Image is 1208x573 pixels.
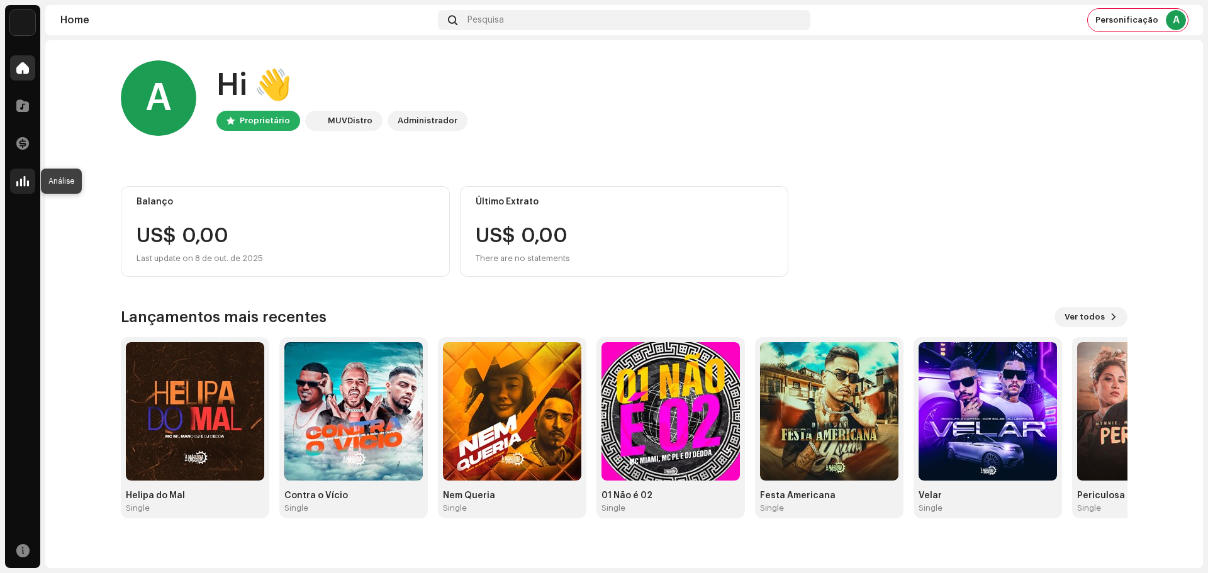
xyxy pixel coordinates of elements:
div: Último Extrato [476,197,773,207]
button: Ver todos [1054,307,1127,327]
span: Personificação [1095,15,1158,25]
re-o-card-value: Último Extrato [460,186,789,277]
div: Contra o Vício [284,491,423,501]
div: Single [919,503,942,513]
div: Home [60,15,433,25]
img: edec2ff8-b81b-4ffb-a5ed-41c345435dae [126,342,264,481]
img: 56eeb297-7269-4a48-bf6b-d4ffa91748c0 [308,113,323,128]
img: 98d32ebe-7ffd-4a6d-9c9e-039a584ab81b [284,342,423,481]
div: Proprietário [240,113,290,128]
div: Single [126,503,150,513]
h3: Lançamentos mais recentes [121,307,327,327]
div: There are no statements [476,251,570,266]
div: Nem Queria [443,491,581,501]
div: Single [760,503,784,513]
div: 01 Não é 02 [601,491,740,501]
div: Administrador [398,113,457,128]
div: A [121,60,196,136]
img: 11e92945-6a09-407b-90e6-9064eb9f3d09 [760,342,898,481]
img: 198b261f-ff21-4c12-82a7-3cc003a20a76 [443,342,581,481]
div: Hi 👋 [216,65,467,106]
div: Single [601,503,625,513]
img: e5c3b1ed-c900-41c3-8d6e-3e0b9c460c85 [601,342,740,481]
div: MUVDistro [328,113,372,128]
img: 56eeb297-7269-4a48-bf6b-d4ffa91748c0 [10,10,35,35]
span: Pesquisa [467,15,504,25]
img: 2ed3f527-1017-4af3-8f9b-d9fda2216def [919,342,1057,481]
div: Last update on 8 de out. de 2025 [137,251,434,266]
re-o-card-value: Balanço [121,186,450,277]
div: Single [284,503,308,513]
div: Helipa do Mal [126,491,264,501]
div: Festa Americana [760,491,898,501]
div: Balanço [137,197,434,207]
div: Single [443,503,467,513]
span: Ver todos [1065,304,1105,330]
div: Single [1077,503,1101,513]
div: A [1166,10,1186,30]
div: Velar [919,491,1057,501]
